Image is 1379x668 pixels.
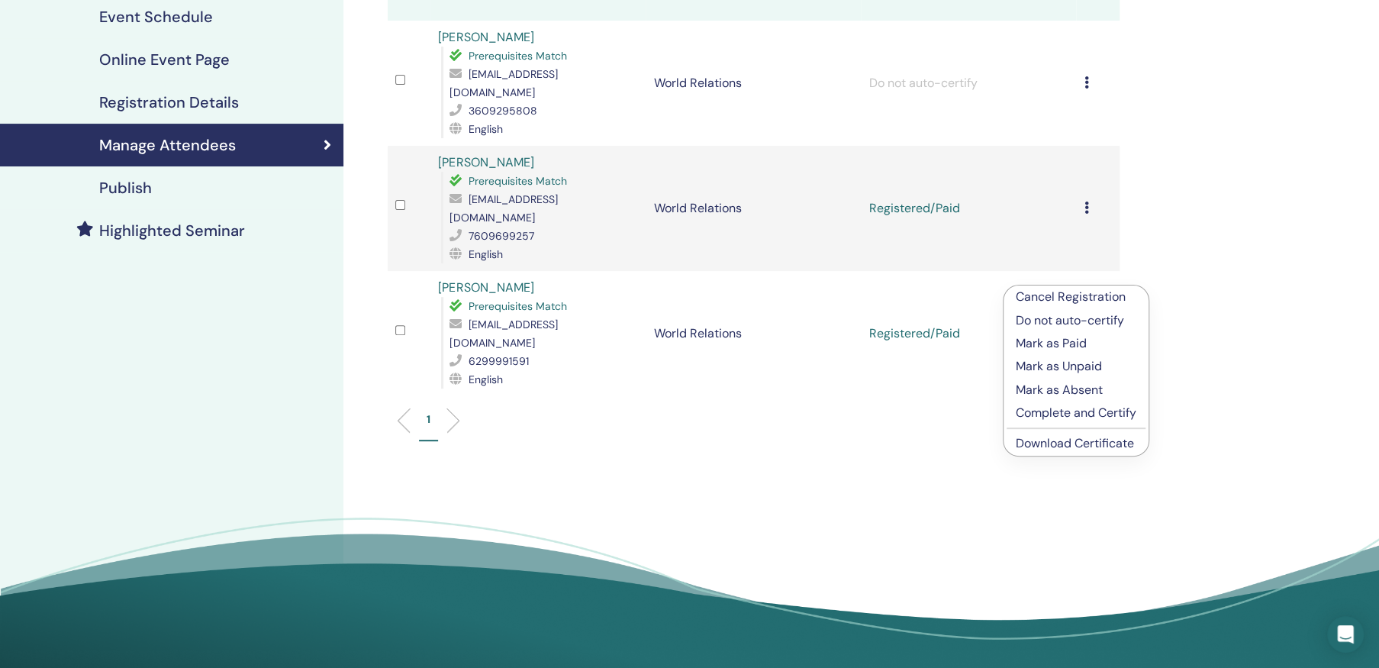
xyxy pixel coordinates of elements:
p: Mark as Unpaid [1016,357,1136,376]
span: 3609295808 [468,104,536,118]
span: 6299991591 [468,354,528,368]
span: Prerequisites Match [468,49,566,63]
p: Complete and Certify [1016,404,1136,422]
a: [PERSON_NAME] [438,29,533,45]
h4: Manage Attendees [99,136,236,154]
h4: Event Schedule [99,8,213,26]
a: Download Certificate [1016,435,1134,451]
td: World Relations [646,21,861,146]
h4: Publish [99,179,152,197]
a: [PERSON_NAME] [438,279,533,295]
span: English [468,247,502,261]
span: [EMAIL_ADDRESS][DOMAIN_NAME] [449,318,557,350]
td: World Relations [646,271,861,396]
span: English [468,373,502,386]
span: Prerequisites Match [468,299,566,313]
span: 7609699257 [468,229,533,243]
span: [EMAIL_ADDRESS][DOMAIN_NAME] [449,192,557,224]
a: [PERSON_NAME] [438,154,533,170]
h4: Registration Details [99,93,239,111]
span: Prerequisites Match [468,174,566,188]
p: Cancel Registration [1016,288,1136,306]
p: Do not auto-certify [1016,311,1136,330]
h4: Online Event Page [99,50,230,69]
p: 1 [427,411,430,428]
div: Open Intercom Messenger [1327,616,1364,653]
p: Mark as Absent [1016,381,1136,399]
p: Mark as Paid [1016,334,1136,353]
span: [EMAIL_ADDRESS][DOMAIN_NAME] [449,67,557,99]
span: English [468,122,502,136]
td: World Relations [646,146,861,271]
h4: Highlighted Seminar [99,221,245,240]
